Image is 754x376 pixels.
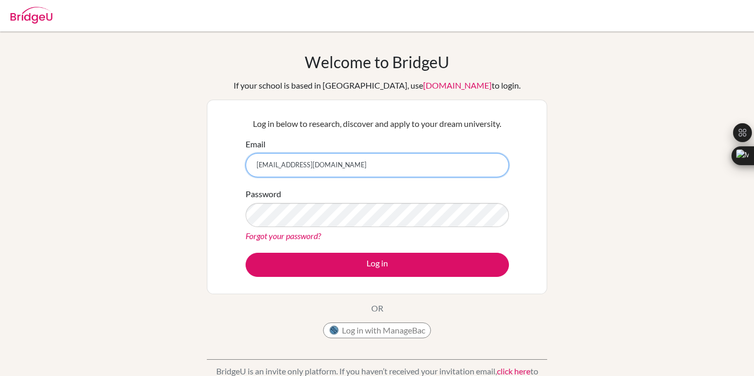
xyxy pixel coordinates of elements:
label: Email [246,138,265,151]
button: Log in with ManageBac [323,323,431,338]
div: If your school is based in [GEOGRAPHIC_DATA], use to login. [234,79,520,92]
a: [DOMAIN_NAME] [423,80,492,90]
p: Log in below to research, discover and apply to your dream university. [246,117,509,130]
label: Password [246,188,281,200]
a: click here [497,366,530,376]
h1: Welcome to BridgeU [305,52,449,71]
img: Bridge-U [10,7,52,24]
a: Forgot your password? [246,231,321,241]
button: Log in [246,253,509,277]
p: OR [371,302,383,315]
